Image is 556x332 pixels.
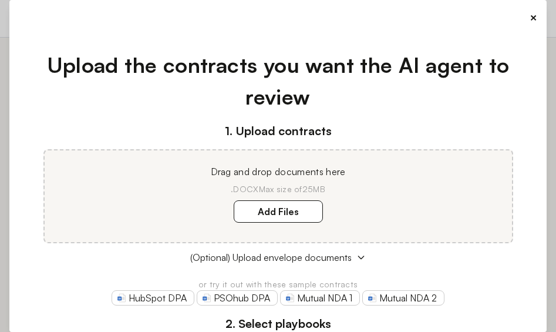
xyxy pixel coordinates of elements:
span: (Optional) Upload envelope documents [190,250,352,264]
label: Add Files [234,200,323,223]
a: PSOhub DPA [197,290,278,306]
h3: 1. Upload contracts [38,122,518,140]
p: Drag and drop documents here [59,165,498,179]
a: Mutual NDA 1 [280,290,360,306]
a: Mutual NDA 2 [362,290,444,306]
button: (Optional) Upload envelope documents [38,250,518,264]
p: .DOCX Max size of 25MB [59,183,498,195]
p: or try it out with these sample contracts [38,279,518,290]
button: × [530,9,537,26]
h1: Upload the contracts you want the AI agent to review [38,49,518,113]
a: HubSpot DPA [112,290,194,306]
